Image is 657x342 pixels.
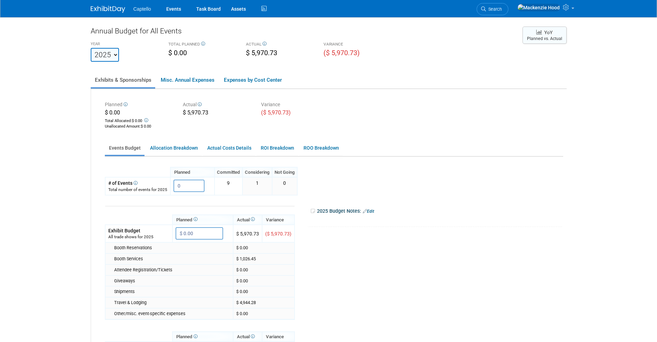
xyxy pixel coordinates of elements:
div: YEAR [91,41,158,48]
a: Actual Costs Details [203,141,255,155]
th: Actual [233,332,262,342]
a: Misc. Annual Expenses [157,73,218,87]
div: Booth Services [114,256,230,262]
div: ACTUAL [246,41,313,48]
div: Annual Budget for All Events [91,26,516,40]
button: YoY Planned vs. Actual [522,27,567,44]
span: $ 0.00 [168,49,187,57]
td: $ 0.00 [233,286,295,297]
th: Planned [172,332,233,342]
span: Captello [133,6,151,12]
span: $ 0.00 [132,119,142,123]
td: 0 [272,177,297,195]
div: $ 5,970.73 [183,109,251,118]
td: $ 0.00 [233,242,295,253]
div: VARIANCE [323,41,391,48]
div: Shipments [114,289,230,295]
a: Events Budget [105,141,145,155]
span: ($ 5,970.73) [261,109,291,116]
div: Other/misc. event-specific expenses [114,311,230,317]
div: Planned [105,101,173,109]
span: YoY [544,30,553,35]
span: ($ 5,970.73) [323,49,360,57]
div: Attendee Registration/Tickets [114,267,230,273]
div: TOTAL PLANNED [168,41,236,48]
th: Committed [215,167,242,177]
td: $ 5,970.73 [233,225,262,242]
div: Total number of events for 2025 [108,187,167,193]
th: Not Going [272,167,297,177]
td: 9 [215,177,242,195]
div: 2025 Budget Notes: [310,206,562,217]
a: Allocation Breakdown [146,141,202,155]
div: All trade shows for 2025 [108,234,169,240]
img: Mackenzie Hood [517,4,560,11]
a: ROO Breakdown [299,141,343,155]
div: Exhibit Budget [108,227,169,234]
a: Exhibits & Sponsorships [91,73,155,87]
div: # of Events [108,180,167,187]
a: Search [477,3,508,15]
td: 1 [242,177,272,195]
span: $ 5,970.73 [246,49,277,57]
th: Actual [233,215,262,225]
th: Planned [172,215,233,225]
span: $ 0.00 [141,124,151,129]
a: Edit [363,209,374,214]
div: Variance [261,101,329,109]
td: $ 0.00 [233,264,295,275]
a: ROI Breakdown [257,141,298,155]
div: Total Allocated: [105,117,173,124]
th: Variance [262,332,295,342]
div: Actual [183,101,251,109]
span: $ 0.00 [105,109,120,116]
span: Unallocated Amount [105,124,140,129]
span: ($ 5,970.73) [265,231,291,237]
td: $ 0.00 [233,308,295,319]
a: Expenses by Cost Center [220,73,286,87]
td: $ 0.00 [233,275,295,286]
th: Considering [242,167,272,177]
th: Variance [262,215,295,225]
td: $ 4,944.28 [233,297,295,308]
td: $ 1,026.45 [233,253,295,264]
img: ExhibitDay [91,6,125,13]
span: Search [486,7,502,12]
div: Booth Reservations [114,245,230,251]
div: Travel & Lodging [114,300,230,306]
div: : [105,124,173,129]
th: Planned [170,167,215,177]
div: Giveaways [114,278,230,284]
